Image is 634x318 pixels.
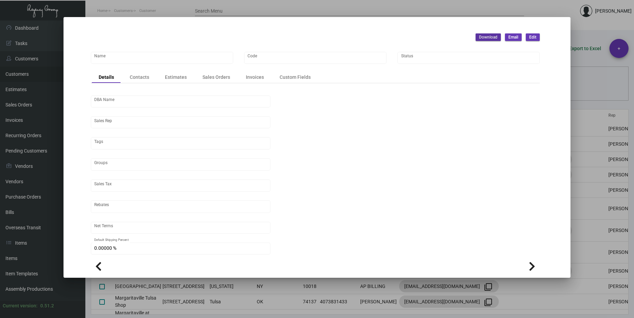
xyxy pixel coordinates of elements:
[479,34,497,40] span: Download
[508,34,518,40] span: Email
[526,33,540,41] button: Edit
[280,74,311,81] div: Custom Fields
[3,302,38,309] div: Current version:
[529,34,536,40] span: Edit
[202,74,230,81] div: Sales Orders
[99,74,114,81] div: Details
[165,74,187,81] div: Estimates
[476,33,501,41] button: Download
[130,74,149,81] div: Contacts
[505,33,522,41] button: Email
[246,74,264,81] div: Invoices
[40,302,54,309] div: 0.51.2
